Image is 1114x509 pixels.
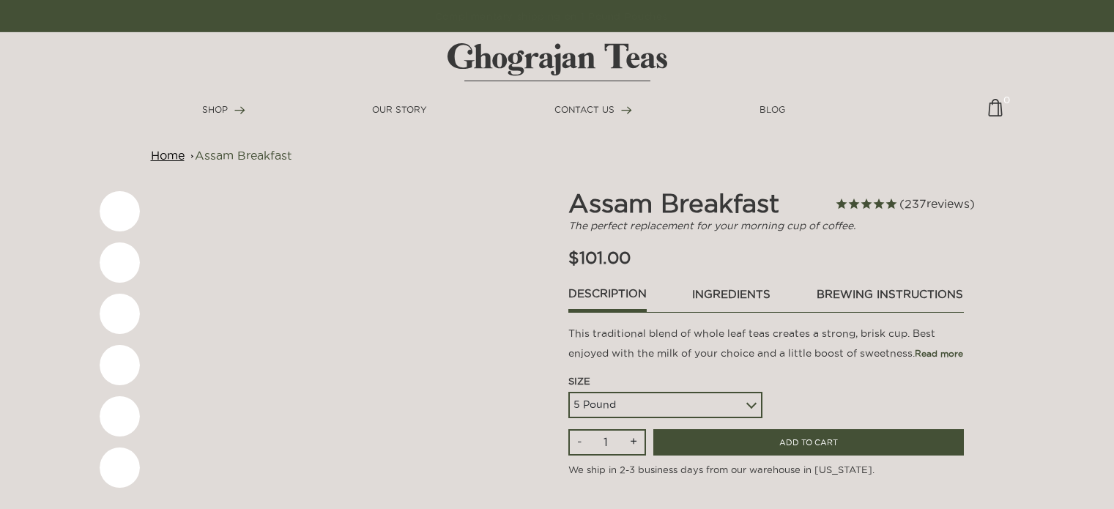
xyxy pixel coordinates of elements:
[151,149,185,162] a: Home
[568,456,964,478] p: We ship in 2-3 business days from our warehouse in [US_STATE].
[568,324,964,363] p: This traditional blend of whole leaf teas creates a strong, brisk cup. Best enjoyed with the milk...
[195,149,292,162] a: Assam Breakfast
[151,146,964,164] nav: breadcrumbs
[234,106,245,114] img: forward-arrow.svg
[372,103,427,116] a: OUR STORY
[691,286,771,311] a: ingredients
[835,195,975,214] span: Rated 4.8 out of 5 stars
[568,187,845,218] h2: Assam Breakfast
[570,431,590,454] input: -
[899,197,975,210] span: 237 reviews
[202,105,228,114] span: SHOP
[1003,93,1010,100] span: 0
[988,99,1003,127] img: cart-icon-matt.svg
[554,105,614,114] span: CONTACT US
[915,349,963,358] span: Read more
[568,218,964,234] p: The perfect replacement for your morning cup of coffee.
[202,103,245,116] a: SHOP
[448,43,667,81] img: logo-matt.svg
[593,431,619,453] input: Qty
[623,431,645,454] input: +
[927,197,970,210] span: reviews
[816,286,964,311] a: brewing instructions
[568,286,647,313] a: Description
[568,374,762,389] div: Size
[554,103,632,116] a: CONTACT US
[568,248,631,267] span: $101.00
[988,99,1003,127] a: 0
[653,429,964,456] input: ADD TO CART
[621,106,632,114] img: forward-arrow.svg
[760,103,785,116] a: BLOG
